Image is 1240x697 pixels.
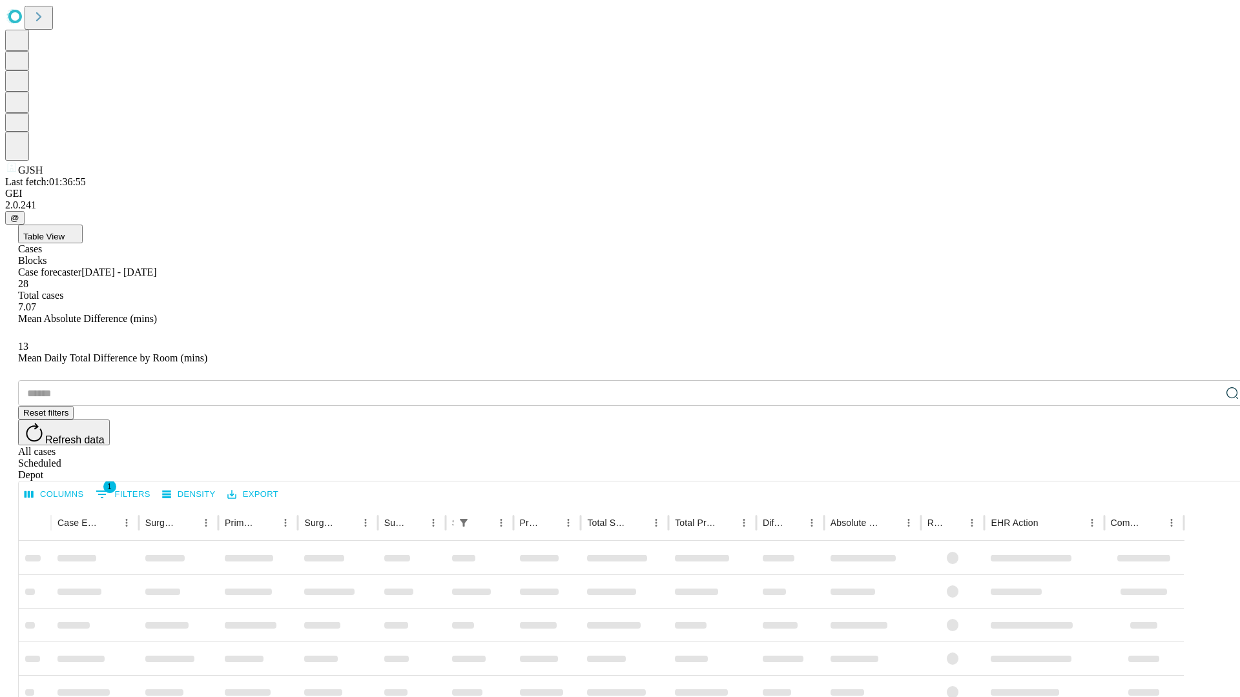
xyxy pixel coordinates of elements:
div: Predicted In Room Duration [520,518,541,528]
button: Select columns [21,485,87,505]
button: Sort [99,514,118,532]
span: 13 [18,341,28,352]
span: Last fetch: 01:36:55 [5,176,86,187]
div: Surgery Date [384,518,405,528]
span: 28 [18,278,28,289]
span: Mean Daily Total Difference by Room (mins) [18,352,207,363]
span: Refresh data [45,434,105,445]
button: Menu [424,514,442,532]
div: Surgery Name [304,518,336,528]
button: Menu [647,514,665,532]
button: Reset filters [18,406,74,419]
div: 2.0.241 [5,199,1235,211]
button: Sort [629,514,647,532]
button: Menu [197,514,215,532]
button: Export [224,485,282,505]
span: @ [10,213,19,223]
div: EHR Action [991,518,1038,528]
button: Menu [356,514,375,532]
button: Sort [1144,514,1162,532]
button: Menu [559,514,577,532]
div: Scheduled In Room Duration [452,518,453,528]
button: Menu [492,514,510,532]
div: Surgeon Name [145,518,178,528]
button: Show filters [92,484,154,505]
div: 1 active filter [455,514,473,532]
button: Menu [118,514,136,532]
div: GEI [5,188,1235,199]
button: Show filters [455,514,473,532]
button: Sort [338,514,356,532]
span: Total cases [18,290,63,301]
button: Sort [474,514,492,532]
button: Menu [963,514,981,532]
span: Case forecaster [18,267,81,278]
button: Menu [900,514,918,532]
button: Menu [276,514,294,532]
button: Sort [785,514,803,532]
span: GJSH [18,165,43,176]
span: Reset filters [23,408,68,418]
button: @ [5,211,25,225]
button: Sort [882,514,900,532]
span: 7.07 [18,301,36,312]
div: Resolved in EHR [927,518,944,528]
button: Table View [18,225,83,243]
button: Sort [945,514,963,532]
div: Absolute Difference [831,518,880,528]
div: Case Epic Id [57,518,98,528]
button: Menu [735,514,753,532]
button: Density [159,485,219,505]
div: Difference [763,518,783,528]
div: Total Scheduled Duration [587,518,628,528]
button: Refresh data [18,419,110,445]
button: Sort [179,514,197,532]
button: Sort [1040,514,1058,532]
button: Menu [803,514,821,532]
span: [DATE] - [DATE] [81,267,156,278]
button: Menu [1162,514,1181,532]
span: Table View [23,232,65,241]
button: Menu [1083,514,1101,532]
button: Sort [406,514,424,532]
div: Total Predicted Duration [675,518,716,528]
span: Mean Absolute Difference (mins) [18,313,157,324]
button: Sort [717,514,735,532]
button: Sort [541,514,559,532]
button: Sort [258,514,276,532]
div: Comments [1111,518,1143,528]
div: Primary Service [225,518,257,528]
span: 1 [103,480,116,493]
